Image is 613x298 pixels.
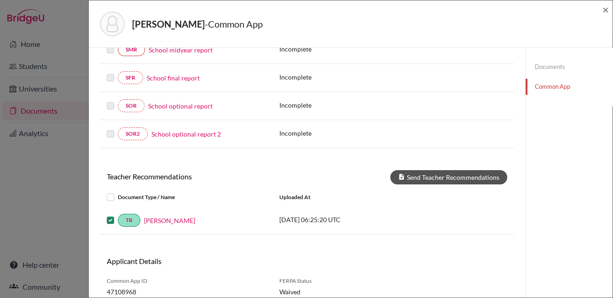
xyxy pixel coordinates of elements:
[132,18,205,29] strong: [PERSON_NAME]
[151,129,221,139] a: School optional report 2
[279,44,374,54] p: Incomplete
[149,45,213,55] a: School midyear report
[147,73,200,83] a: School final report
[118,214,140,227] a: TR
[272,192,411,203] div: Uploaded at
[526,79,613,95] a: Common App
[205,18,263,29] span: - Common App
[100,172,307,181] h6: Teacher Recommendations
[148,101,213,111] a: School optional report
[279,72,374,82] p: Incomplete
[100,192,272,203] div: Document Type / Name
[144,216,195,225] a: [PERSON_NAME]
[118,127,148,140] a: SOR2
[279,128,374,138] p: Incomplete
[390,170,507,184] button: Send Teacher Recommendations
[107,287,266,297] span: 47108968
[107,277,266,285] span: Common App ID
[602,4,609,15] button: Close
[279,277,369,285] span: FERPA Status
[107,257,300,265] h6: Applicant Details
[602,3,609,16] span: ×
[279,287,369,297] span: Waived
[118,71,143,84] a: SFR
[526,59,613,75] a: Documents
[279,100,374,110] p: Incomplete
[118,99,145,112] a: SOR
[118,43,145,56] a: SMR
[279,215,404,224] p: [DATE] 06:25:20 UTC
